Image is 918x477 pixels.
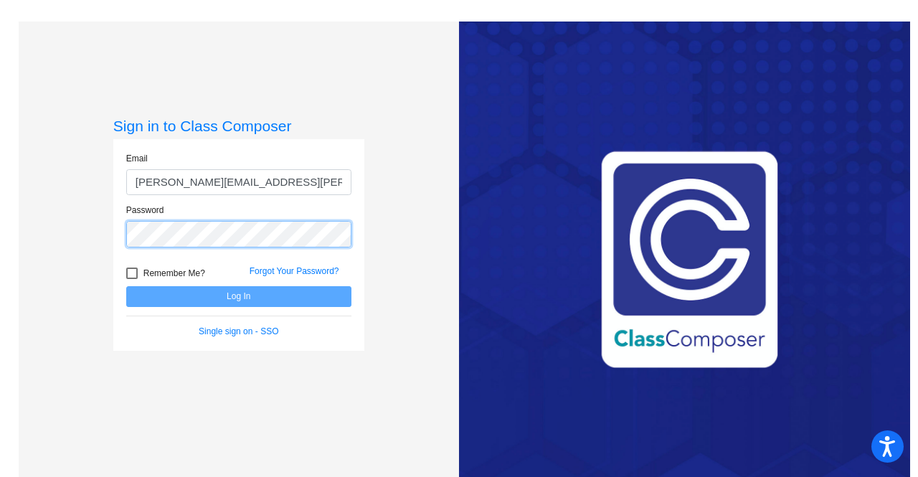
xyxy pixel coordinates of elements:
label: Password [126,204,164,217]
label: Email [126,152,148,165]
a: Forgot Your Password? [250,266,339,276]
a: Single sign on - SSO [199,326,278,336]
button: Log In [126,286,351,307]
h3: Sign in to Class Composer [113,117,364,135]
span: Remember Me? [143,265,205,282]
